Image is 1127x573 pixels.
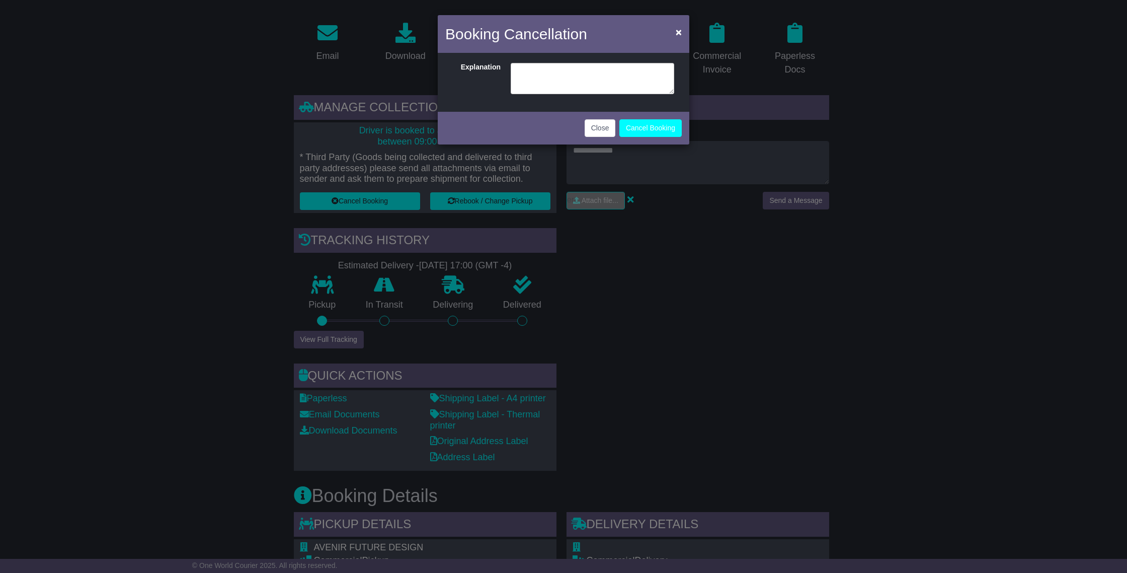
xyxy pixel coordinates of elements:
[671,22,687,42] button: Close
[448,63,506,92] label: Explanation
[619,119,682,137] button: Cancel Booking
[676,26,682,38] span: ×
[585,119,616,137] button: Close
[445,23,587,45] h4: Booking Cancellation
